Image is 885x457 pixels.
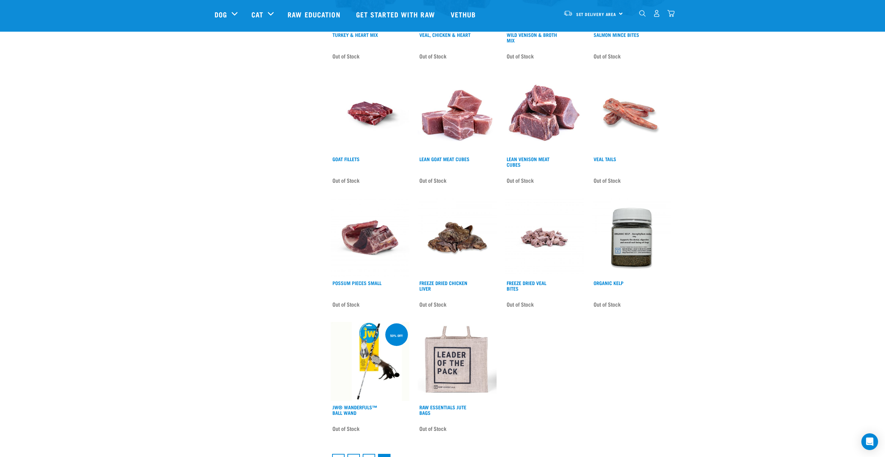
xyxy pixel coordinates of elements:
[563,10,573,16] img: van-moving.png
[507,158,549,166] a: Lean Venison Meat Cubes
[215,9,227,19] a: Dog
[418,74,497,153] img: 1184 Wild Goat Meat Cubes Boneless 01
[349,0,444,28] a: Get started with Raw
[507,51,534,61] span: Out of Stock
[639,10,646,17] img: home-icon-1@2x.png
[251,9,263,19] a: Cat
[505,198,584,277] img: Dried Veal Bites 1698
[507,299,534,309] span: Out of Stock
[332,158,360,160] a: Goat Fillets
[419,175,446,186] span: Out of Stock
[594,175,621,186] span: Out of Stock
[332,33,378,36] a: Turkey & Heart Mix
[332,282,381,284] a: Possum Pieces Small
[332,175,360,186] span: Out of Stock
[667,10,675,17] img: home-icon@2x.png
[387,330,406,341] div: 50% off!
[653,10,660,17] img: user.png
[594,299,621,309] span: Out of Stock
[331,322,410,401] img: SH860 600x600 crop center
[418,322,497,401] img: Jute Bag With Black Square Outline With "Leader Of The Pack" Written On Front
[332,299,360,309] span: Out of Stock
[861,433,878,450] div: Open Intercom Messenger
[507,282,546,290] a: Freeze Dried Veal Bites
[419,299,446,309] span: Out of Stock
[419,33,470,36] a: Veal, Chicken & Heart
[592,198,671,277] img: 10870
[331,74,410,153] img: Raw Essentials Goat Fillets
[419,51,446,61] span: Out of Stock
[419,406,466,414] a: Raw Essentials Jute Bags
[444,0,485,28] a: Vethub
[418,198,497,277] img: 16327
[594,51,621,61] span: Out of Stock
[419,158,469,160] a: Lean Goat Meat Cubes
[594,33,639,36] a: Salmon Mince Bites
[332,423,360,434] span: Out of Stock
[592,74,671,153] img: Veal Tails
[332,406,377,414] a: JW® Wanderfuls™ Ball Wand
[332,51,360,61] span: Out of Stock
[281,0,349,28] a: Raw Education
[594,282,623,284] a: Organic Kelp
[331,198,410,277] img: Possum Piece Small
[594,158,616,160] a: Veal Tails
[507,175,534,186] span: Out of Stock
[419,282,467,290] a: Freeze Dried Chicken Liver
[419,423,446,434] span: Out of Stock
[505,74,584,153] img: 1181 Wild Venison Meat Cubes Boneless 01
[576,13,617,15] span: Set Delivery Area
[507,33,557,41] a: Wild Venison & Broth Mix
